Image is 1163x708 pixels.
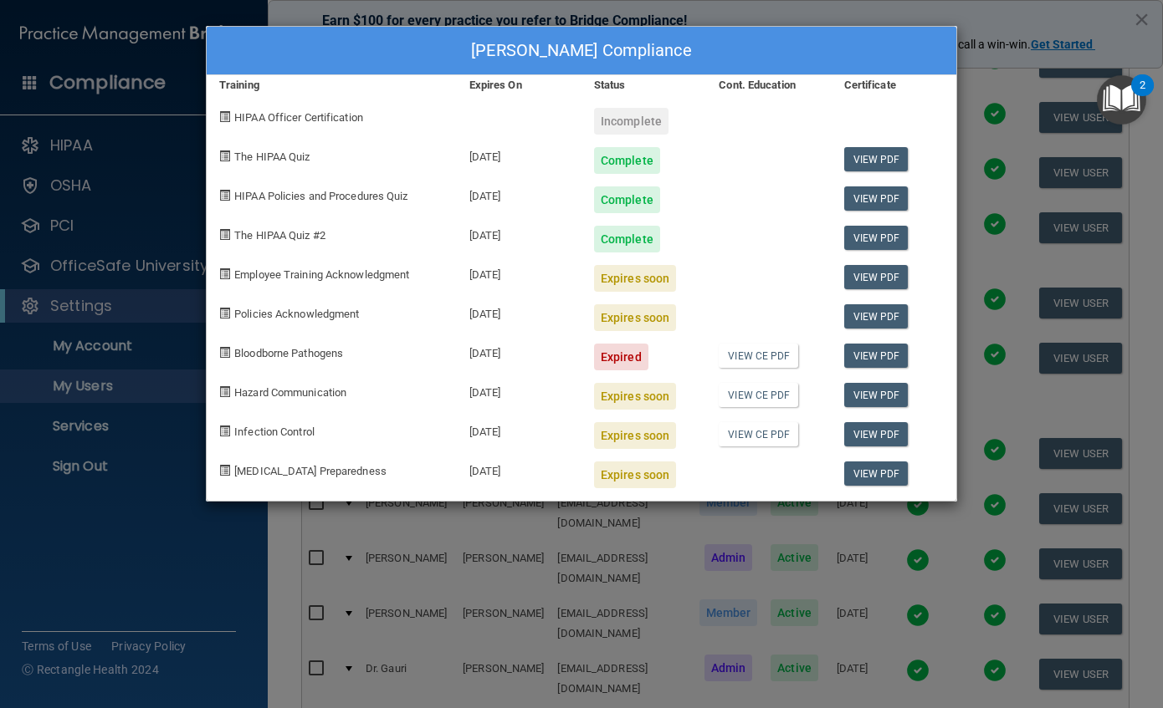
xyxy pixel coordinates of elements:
[844,422,909,446] a: View PDF
[594,108,669,135] div: Incomplete
[844,265,909,289] a: View PDF
[457,75,581,95] div: Expires On
[594,344,648,370] div: Expired
[844,344,909,368] a: View PDF
[207,75,457,95] div: Training
[234,347,343,359] span: Bloodborne Pathogens
[581,75,706,95] div: Status
[234,465,387,477] span: [MEDICAL_DATA] Preparedness
[594,265,676,292] div: Expires soon
[1097,75,1146,125] button: Open Resource Center, 2 new notifications
[844,186,909,211] a: View PDF
[706,75,831,95] div: Cont. Education
[844,304,909,329] a: View PDF
[594,186,660,213] div: Complete
[719,422,798,446] a: View CE PDF
[594,226,660,252] div: Complete
[457,449,581,488] div: [DATE]
[457,331,581,370] div: [DATE]
[719,383,798,407] a: View CE PDF
[594,147,660,174] div: Complete
[1140,85,1145,107] div: 2
[832,75,956,95] div: Certificate
[844,461,909,486] a: View PDF
[457,174,581,213] div: [DATE]
[457,370,581,410] div: [DATE]
[234,150,310,163] span: The HIPAA Quiz
[594,422,676,449] div: Expires soon
[719,344,798,368] a: View CE PDF
[234,308,359,320] span: Policies Acknowledgment
[457,252,581,292] div: [DATE]
[457,292,581,331] div: [DATE]
[234,111,363,124] span: HIPAA Officer Certification
[234,425,315,438] span: Infection Control
[844,383,909,407] a: View PDF
[844,226,909,250] a: View PDF
[234,229,325,242] span: The HIPAA Quiz #2
[594,304,676,331] div: Expires soon
[234,190,407,202] span: HIPAA Policies and Procedures Quiz
[234,268,409,281] span: Employee Training Acknowledgment
[594,461,676,488] div: Expires soon
[844,147,909,171] a: View PDF
[457,213,581,252] div: [DATE]
[594,383,676,410] div: Expires soon
[457,410,581,449] div: [DATE]
[207,27,956,75] div: [PERSON_NAME] Compliance
[234,386,346,399] span: Hazard Communication
[457,135,581,174] div: [DATE]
